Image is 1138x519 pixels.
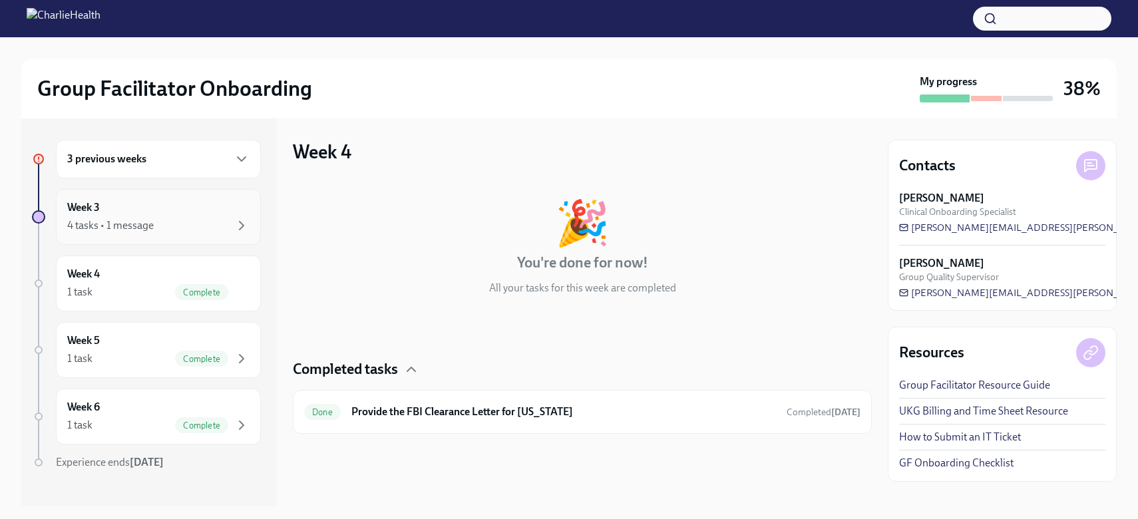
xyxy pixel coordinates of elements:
[899,206,1016,218] span: Clinical Onboarding Specialist
[1063,77,1101,100] h3: 38%
[787,406,860,419] span: August 19th, 2025 10:25
[37,75,312,102] h2: Group Facilitator Onboarding
[67,351,93,366] div: 1 task
[27,8,100,29] img: CharlieHealth
[899,378,1050,393] a: Group Facilitator Resource Guide
[899,256,984,271] strong: [PERSON_NAME]
[32,256,261,311] a: Week 41 taskComplete
[517,253,648,273] h4: You're done for now!
[787,407,860,418] span: Completed
[56,456,164,468] span: Experience ends
[293,140,351,164] h3: Week 4
[351,405,776,419] h6: Provide the FBI Clearance Letter for [US_STATE]
[899,156,956,176] h4: Contacts
[899,430,1021,444] a: How to Submit an IT Ticket
[831,407,860,418] strong: [DATE]
[67,285,93,299] div: 1 task
[56,140,261,178] div: 3 previous weeks
[67,152,146,166] h6: 3 previous weeks
[899,271,999,283] span: Group Quality Supervisor
[899,404,1068,419] a: UKG Billing and Time Sheet Resource
[293,359,872,379] div: Completed tasks
[175,354,228,364] span: Complete
[67,418,93,432] div: 1 task
[175,287,228,297] span: Complete
[32,389,261,444] a: Week 61 taskComplete
[32,189,261,245] a: Week 34 tasks • 1 message
[304,407,341,417] span: Done
[920,75,977,89] strong: My progress
[67,267,100,281] h6: Week 4
[899,343,964,363] h4: Resources
[67,200,100,215] h6: Week 3
[130,456,164,468] strong: [DATE]
[67,333,100,348] h6: Week 5
[32,322,261,378] a: Week 51 taskComplete
[555,201,610,245] div: 🎉
[899,191,984,206] strong: [PERSON_NAME]
[67,218,154,233] div: 4 tasks • 1 message
[67,400,100,415] h6: Week 6
[899,456,1014,470] a: GF Onboarding Checklist
[175,421,228,431] span: Complete
[293,359,398,379] h4: Completed tasks
[304,401,860,423] a: DoneProvide the FBI Clearance Letter for [US_STATE]Completed[DATE]
[489,281,676,295] p: All your tasks for this week are completed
